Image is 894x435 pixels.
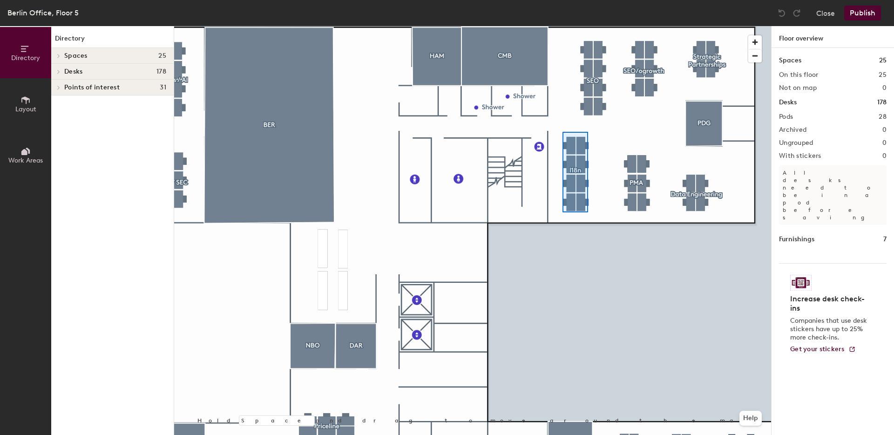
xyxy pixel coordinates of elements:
h2: Ungrouped [779,139,813,147]
h1: Spaces [779,55,801,66]
h4: Increase desk check-ins [790,294,870,313]
h2: 25 [879,71,887,79]
h1: Furnishings [779,234,814,245]
a: Get your stickers [790,346,856,353]
h2: 0 [882,152,887,160]
h2: 0 [882,139,887,147]
h2: 28 [879,113,887,121]
h1: 178 [877,97,887,108]
h2: 0 [882,84,887,92]
p: Companies that use desk stickers have up to 25% more check-ins. [790,317,870,342]
img: Sticker logo [790,275,812,291]
span: 31 [160,84,166,91]
h1: 25 [879,55,887,66]
span: Spaces [64,52,88,60]
h2: With stickers [779,152,821,160]
span: Layout [15,105,36,113]
h1: Desks [779,97,797,108]
h1: 7 [883,234,887,245]
span: Desks [64,68,82,75]
p: All desks need to be in a pod before saving [779,165,887,225]
h2: Pods [779,113,793,121]
span: Points of interest [64,84,120,91]
span: Work Areas [8,156,43,164]
span: 25 [158,52,166,60]
button: Help [739,411,762,426]
img: Undo [777,8,786,18]
span: Get your stickers [790,345,845,353]
span: Directory [11,54,40,62]
button: Publish [844,6,881,20]
h1: Directory [51,34,174,48]
h2: Not on map [779,84,817,92]
img: Redo [792,8,801,18]
button: Close [816,6,835,20]
h2: 0 [882,126,887,134]
h2: Archived [779,126,806,134]
h2: On this floor [779,71,819,79]
h1: Floor overview [772,26,894,48]
div: Berlin Office, Floor 5 [7,7,79,19]
span: 178 [156,68,166,75]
